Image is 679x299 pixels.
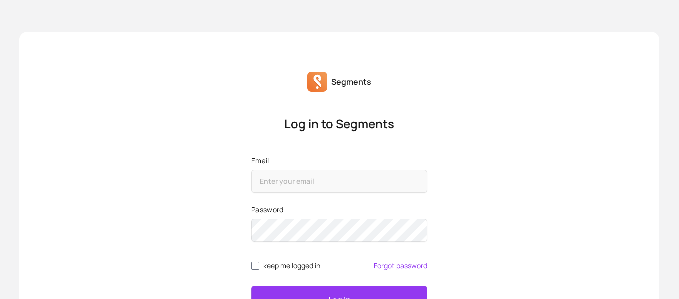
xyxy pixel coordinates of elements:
[263,262,320,270] span: keep me logged in
[251,205,427,215] label: Password
[251,156,427,166] label: Email
[251,116,427,132] p: Log in to Segments
[331,76,371,88] p: Segments
[251,219,427,242] input: Password
[374,262,427,270] a: Forgot password
[251,262,259,270] input: remember me
[251,170,427,193] input: Email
